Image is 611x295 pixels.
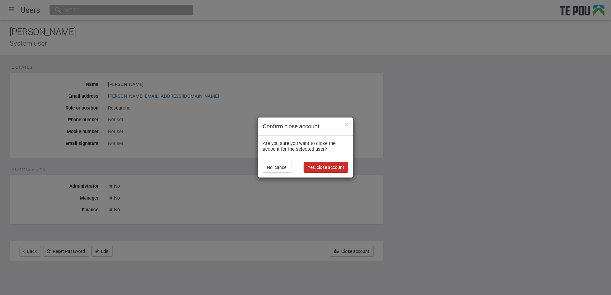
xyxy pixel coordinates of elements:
[345,121,348,129] span: ×
[258,136,353,157] div: Are you sure you want to close the account for the selected user?
[263,122,348,131] h4: Confirm close account
[345,122,348,128] button: Close
[263,162,291,173] button: No, cancel
[304,162,348,173] a: Yes, close account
